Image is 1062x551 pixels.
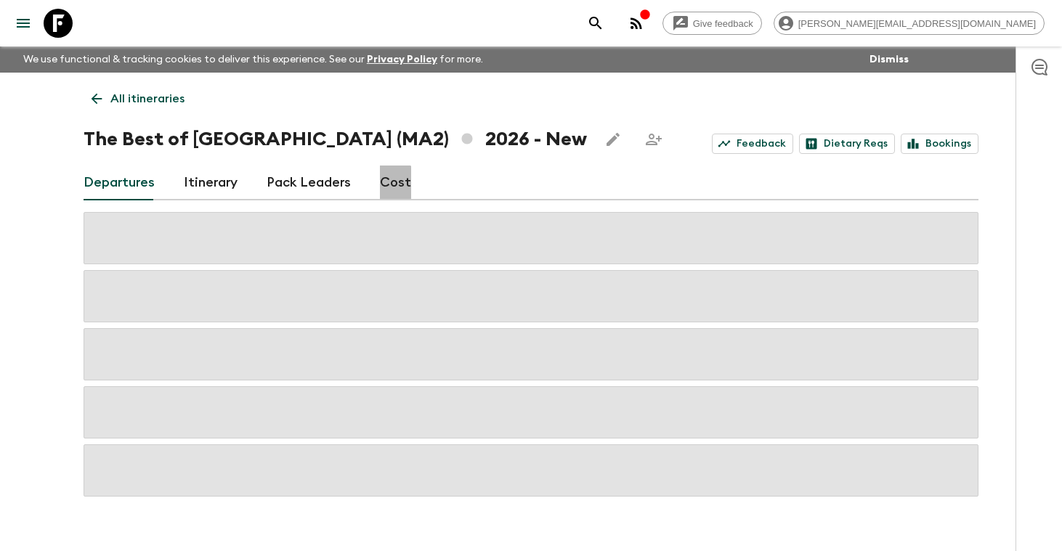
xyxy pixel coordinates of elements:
a: Give feedback [662,12,762,35]
a: Feedback [712,134,793,154]
a: Departures [84,166,155,200]
div: [PERSON_NAME][EMAIL_ADDRESS][DOMAIN_NAME] [774,12,1045,35]
button: Edit this itinerary [599,125,628,154]
a: Dietary Reqs [799,134,895,154]
p: We use functional & tracking cookies to deliver this experience. See our for more. [17,46,489,73]
a: Itinerary [184,166,238,200]
a: Cost [380,166,411,200]
button: search adventures [581,9,610,38]
span: Give feedback [685,18,761,29]
button: menu [9,9,38,38]
a: Privacy Policy [367,54,437,65]
h1: The Best of [GEOGRAPHIC_DATA] (MA2) 2026 - New [84,125,587,154]
span: Share this itinerary [639,125,668,154]
a: Bookings [901,134,978,154]
span: [PERSON_NAME][EMAIL_ADDRESS][DOMAIN_NAME] [790,18,1044,29]
p: All itineraries [110,90,185,107]
a: All itineraries [84,84,192,113]
a: Pack Leaders [267,166,351,200]
button: Dismiss [866,49,912,70]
